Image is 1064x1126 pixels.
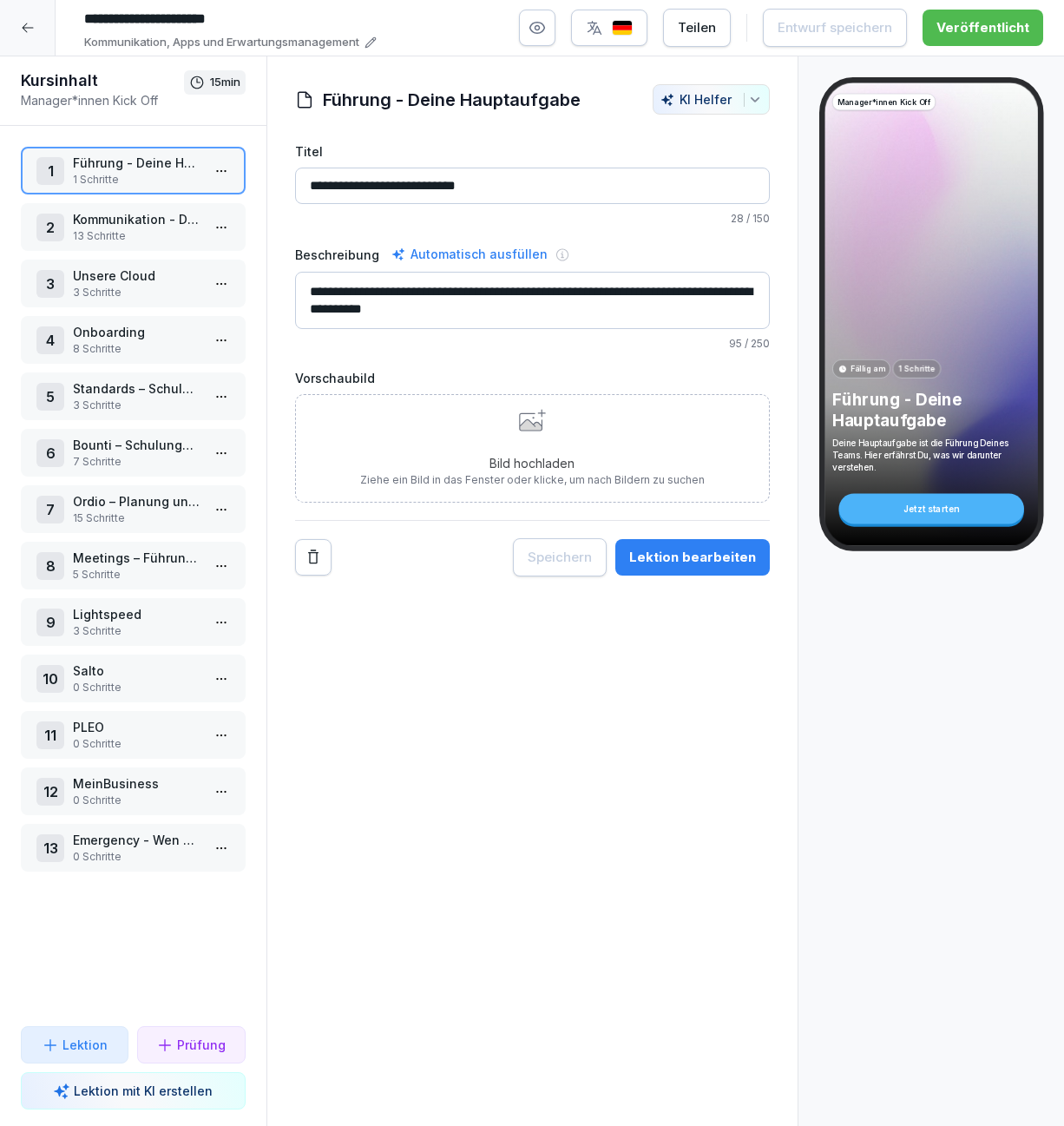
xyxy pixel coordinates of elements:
[21,824,246,872] div: 13Emergency - Wen wann kontaktieren?0 Schritte
[36,214,64,241] div: 2
[73,549,200,567] p: Meetings – Führung und Information
[923,10,1043,46] button: Veröffentlicht
[21,485,246,533] div: 7Ordio – Planung und Reporting15 Schritte
[295,142,770,161] label: Titel
[73,323,200,341] p: Onboarding
[36,326,64,354] div: 4
[177,1036,226,1054] p: Prüfung
[388,244,551,265] div: Automatisch ausfüllen
[36,778,64,806] div: 12
[838,493,1023,523] div: Jetzt starten
[36,496,64,523] div: 7
[73,454,200,470] p: 7 Schritte
[36,721,64,749] div: 11
[21,711,246,759] div: 11PLEO0 Schritte
[73,623,200,639] p: 3 Schritte
[36,552,64,580] div: 8
[73,341,200,357] p: 8 Schritte
[615,539,770,576] button: Lektion bearbeiten
[73,379,200,398] p: Standards – Schulung und Umsetzung
[73,228,200,244] p: 13 Schritte
[73,285,200,300] p: 3 Schritte
[21,1072,246,1110] button: Lektion mit KI erstellen
[729,337,742,350] span: 95
[513,538,607,576] button: Speichern
[73,436,200,454] p: Bounti – Schulungen und Überblick über Wissenstand
[84,34,359,51] p: Kommunikation, Apps und Erwartungsmanagement
[137,1026,245,1063] button: Prüfung
[21,542,246,589] div: 8Meetings – Führung und Information5 Schritte
[660,92,762,107] div: KI Helfer
[73,849,200,865] p: 0 Schritte
[73,567,200,583] p: 5 Schritte
[210,74,240,91] p: 15 min
[73,680,200,695] p: 0 Schritte
[36,157,64,185] div: 1
[295,336,770,352] p: / 250
[36,665,64,693] div: 10
[837,96,930,108] p: Manager*innen Kick Off
[629,548,756,567] div: Lektion bearbeiten
[678,18,716,37] div: Teilen
[36,439,64,467] div: 6
[21,260,246,307] div: 3Unsere Cloud3 Schritte
[73,398,200,413] p: 3 Schritte
[73,774,200,793] p: MeinBusiness
[360,472,705,488] p: Ziehe ein Bild in das Fenster oder klicke, um nach Bildern zu suchen
[21,147,246,194] div: 1Führung - Deine Hauptaufgabe1 Schritte
[73,172,200,188] p: 1 Schritte
[763,9,907,47] button: Entwurf speichern
[73,662,200,680] p: Salto
[898,363,935,374] p: 1 Schritte
[21,429,246,477] div: 6Bounti – Schulungen und Überblick über Wissenstand7 Schritte
[36,609,64,636] div: 9
[653,84,770,115] button: KI Helfer
[21,372,246,420] div: 5Standards – Schulung und Umsetzung3 Schritte
[295,539,332,576] button: Remove
[360,454,705,472] p: Bild hochladen
[21,70,184,91] h1: Kursinhalt
[73,210,200,228] p: Kommunikation - Deine wichtigste Fähigkeit
[73,718,200,736] p: PLEO
[21,316,246,364] div: 4Onboarding8 Schritte
[73,793,200,808] p: 0 Schritte
[21,203,246,251] div: 2Kommunikation - Deine wichtigste Fähigkeit13 Schritte
[21,91,184,109] p: Manager*innen Kick Off
[612,20,633,36] img: de.svg
[832,437,1030,472] p: Deine Hauptaufgabe ist die Führung Deines Teams. Hier erfährst Du, was wir darunter verstehen.
[936,18,1029,37] div: Veröffentlicht
[73,605,200,623] p: Lightspeed
[295,211,770,227] p: / 150
[36,383,64,411] div: 5
[73,510,200,526] p: 15 Schritte
[73,736,200,752] p: 0 Schritte
[295,369,770,387] label: Vorschaubild
[528,548,592,567] div: Speichern
[73,492,200,510] p: Ordio – Planung und Reporting
[73,154,200,172] p: Führung - Deine Hauptaufgabe
[21,1026,128,1063] button: Lektion
[731,212,744,225] span: 28
[850,363,883,374] p: Fällig am
[323,87,581,113] h1: Führung - Deine Hauptaufgabe
[21,598,246,646] div: 9Lightspeed3 Schritte
[21,655,246,702] div: 10Salto0 Schritte
[36,270,64,298] div: 3
[73,831,200,849] p: Emergency - Wen wann kontaktieren?
[778,18,892,37] div: Entwurf speichern
[73,267,200,285] p: Unsere Cloud
[74,1082,213,1100] p: Lektion mit KI erstellen
[832,389,1030,431] p: Führung - Deine Hauptaufgabe
[663,9,731,47] button: Teilen
[21,767,246,815] div: 12MeinBusiness0 Schritte
[295,246,379,264] label: Beschreibung
[36,834,64,862] div: 13
[62,1036,108,1054] p: Lektion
